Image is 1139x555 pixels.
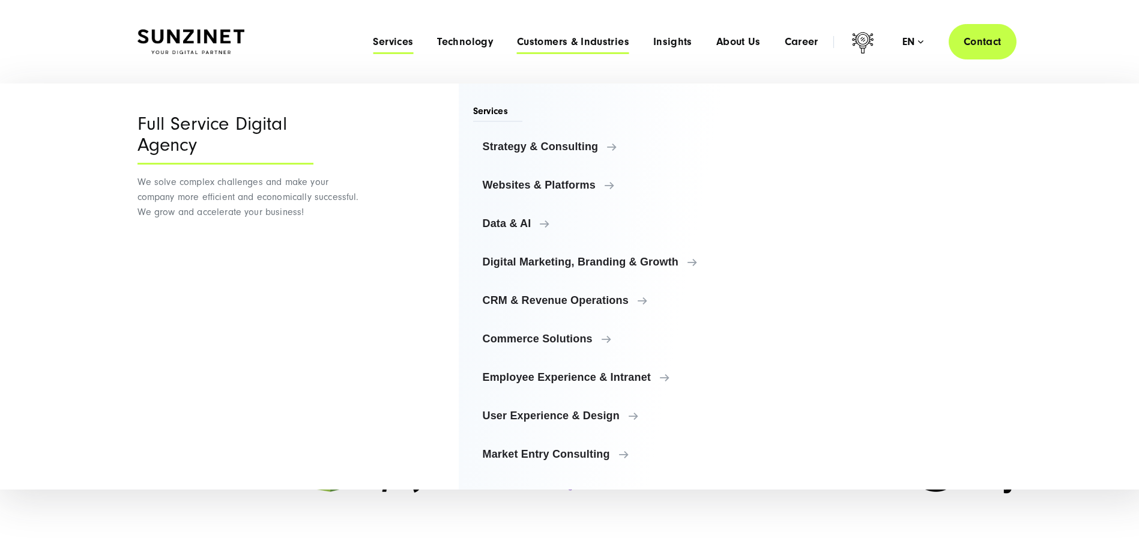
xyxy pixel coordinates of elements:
[473,105,523,122] span: Services
[137,29,244,55] img: SUNZINET Full Service Digital Agentur
[473,209,731,238] a: Data & AI
[902,36,923,48] div: en
[473,363,731,392] a: Employee Experience & Intranet
[473,324,731,353] a: Commerce Solutions
[517,36,629,48] a: Customers & Industries
[437,36,493,48] a: Technology
[473,132,731,161] a: Strategy & Consulting
[473,440,731,469] a: Market Entry Consulting
[483,141,721,153] span: Strategy & Consulting
[373,36,413,48] a: Services
[483,410,721,422] span: User Experience & Design
[483,371,721,383] span: Employee Experience & Intranet
[473,171,731,199] a: Websites & Platforms
[473,401,731,430] a: User Experience & Design
[473,247,731,276] a: Digital Marketing, Branding & Growth
[483,448,721,460] span: Market Entry Consulting
[483,179,721,191] span: Websites & Platforms
[137,175,363,220] p: We solve complex challenges and make your company more efficient and economically successful. We ...
[483,256,721,268] span: Digital Marketing, Branding & Growth
[483,294,721,306] span: CRM & Revenue Operations
[949,24,1017,59] a: Contact
[483,333,721,345] span: Commerce Solutions
[785,36,818,48] a: Career
[473,286,731,315] a: CRM & Revenue Operations
[716,36,761,48] a: About Us
[137,114,313,165] div: Full Service Digital Agency
[483,217,721,229] span: Data & AI
[653,36,692,48] a: Insights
